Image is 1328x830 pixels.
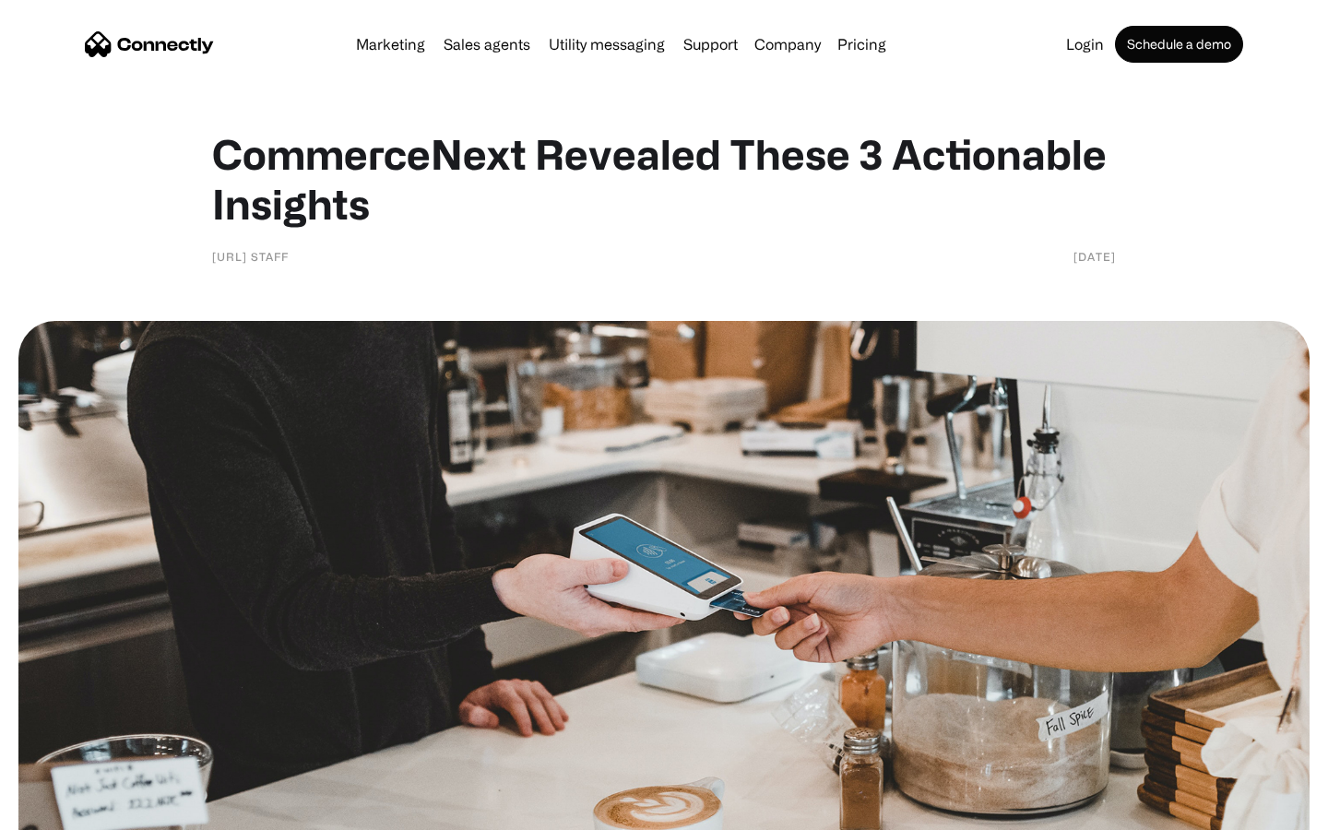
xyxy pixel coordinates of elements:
[1115,26,1243,63] a: Schedule a demo
[18,798,111,824] aside: Language selected: English
[754,31,821,57] div: Company
[37,798,111,824] ul: Language list
[1059,37,1111,52] a: Login
[830,37,894,52] a: Pricing
[212,129,1116,229] h1: CommerceNext Revealed These 3 Actionable Insights
[436,37,538,52] a: Sales agents
[212,247,289,266] div: [URL] Staff
[541,37,672,52] a: Utility messaging
[676,37,745,52] a: Support
[1073,247,1116,266] div: [DATE]
[349,37,433,52] a: Marketing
